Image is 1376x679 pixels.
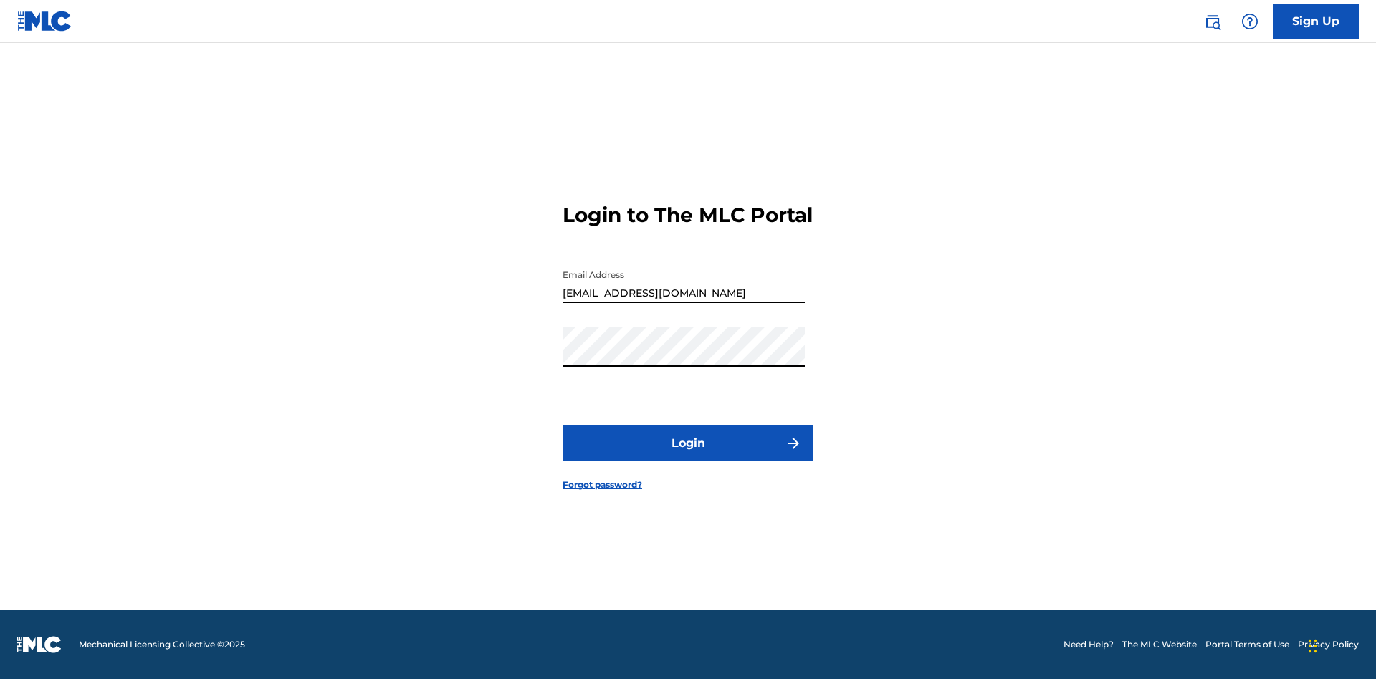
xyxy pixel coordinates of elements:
[17,11,72,32] img: MLC Logo
[1298,638,1359,651] a: Privacy Policy
[1236,7,1264,36] div: Help
[1205,638,1289,651] a: Portal Terms of Use
[1241,13,1258,30] img: help
[563,425,813,461] button: Login
[563,478,642,491] a: Forgot password?
[785,435,802,452] img: f7272a7cc735f4ea7f67.svg
[79,638,245,651] span: Mechanical Licensing Collective © 2025
[1304,610,1376,679] iframe: Chat Widget
[17,636,62,653] img: logo
[1309,625,1317,668] div: Drag
[1204,13,1221,30] img: search
[1122,638,1197,651] a: The MLC Website
[563,203,813,228] h3: Login to The MLC Portal
[1064,638,1114,651] a: Need Help?
[1198,7,1227,36] a: Public Search
[1273,4,1359,39] a: Sign Up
